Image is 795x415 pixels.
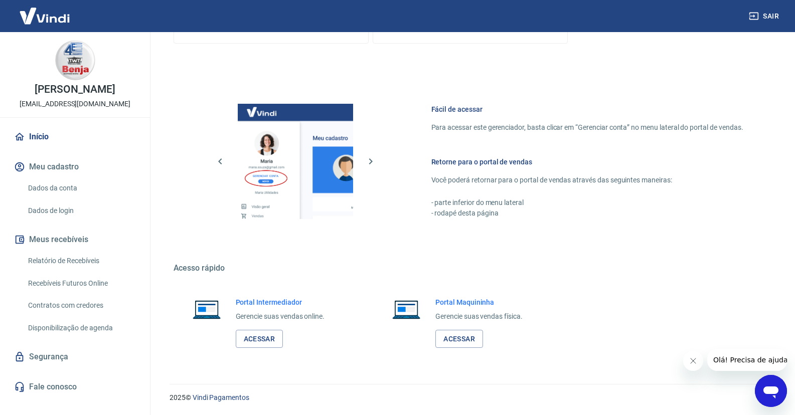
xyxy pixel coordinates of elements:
[236,311,325,322] p: Gerencie suas vendas online.
[24,178,138,198] a: Dados da conta
[435,311,523,322] p: Gerencie suas vendas física.
[431,122,743,133] p: Para acessar este gerenciador, basta clicar em “Gerenciar conta” no menu lateral do portal de ven...
[55,40,95,80] img: b8198c1f-6b33-452d-b2fd-9123386a0b2d.jpeg
[431,104,743,114] h6: Fácil de acessar
[12,376,138,398] a: Fale conosco
[431,175,743,185] p: Você poderá retornar para o portal de vendas através das seguintes maneiras:
[435,330,483,348] a: Acessar
[755,375,787,407] iframe: Botão para abrir a janela de mensagens
[193,393,249,401] a: Vindi Pagamentos
[236,297,325,307] h6: Portal Intermediador
[24,251,138,271] a: Relatório de Recebíveis
[170,392,771,403] p: 2025 ©
[24,318,138,338] a: Disponibilização de agenda
[12,1,77,31] img: Vindi
[24,295,138,316] a: Contratos com credores
[12,229,138,251] button: Meus recebíveis
[707,349,787,371] iframe: Mensagem da empresa
[683,351,703,371] iframe: Fechar mensagem
[236,330,283,348] a: Acessar
[35,84,115,95] p: [PERSON_NAME]
[174,263,767,273] h5: Acesso rápido
[431,157,743,167] h6: Retorne para o portal de vendas
[24,200,138,221] a: Dados de login
[747,7,783,26] button: Sair
[6,7,84,15] span: Olá! Precisa de ajuda?
[12,126,138,148] a: Início
[431,208,743,219] p: - rodapé desta página
[12,156,138,178] button: Meu cadastro
[24,273,138,294] a: Recebíveis Futuros Online
[385,297,427,321] img: Imagem de um notebook aberto
[435,297,523,307] h6: Portal Maquininha
[431,197,743,208] p: - parte inferior do menu lateral
[186,297,228,321] img: Imagem de um notebook aberto
[12,346,138,368] a: Segurança
[238,104,353,219] img: Imagem da dashboard mostrando o botão de gerenciar conta na sidebar no lado esquerdo
[20,99,130,109] p: [EMAIL_ADDRESS][DOMAIN_NAME]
